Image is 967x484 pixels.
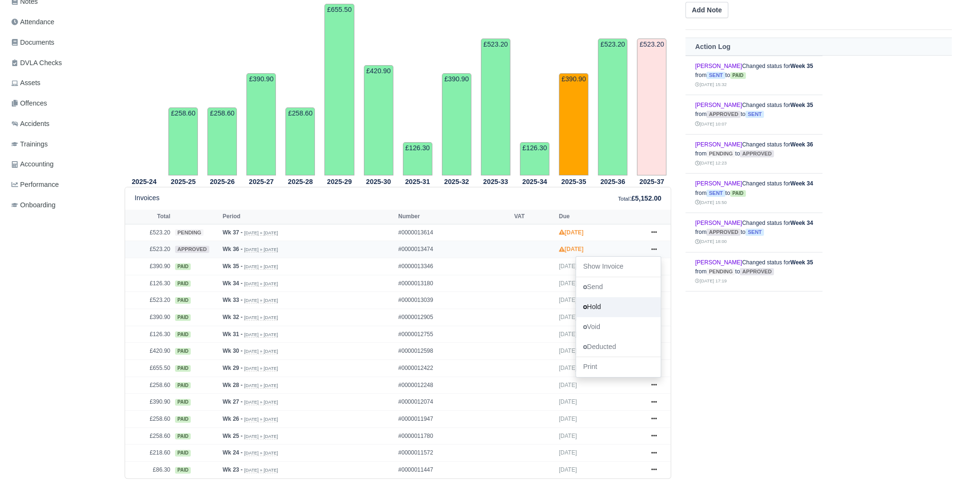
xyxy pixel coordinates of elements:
[175,263,191,270] span: paid
[398,176,437,187] th: 2025-31
[8,74,113,92] a: Assets
[168,107,198,175] td: £258.60
[125,427,173,445] td: £258.60
[396,309,512,326] td: #0000012905
[396,359,512,377] td: #0000012422
[175,416,191,423] span: paid
[223,263,243,270] strong: Wk 35 -
[125,309,173,326] td: £390.90
[695,239,726,244] small: [DATE] 18:00
[512,210,557,224] th: VAT
[396,394,512,411] td: #0000012074
[695,121,726,126] small: [DATE] 10:07
[576,317,661,337] a: Void
[125,258,173,275] td: £390.90
[125,410,173,427] td: £258.60
[790,180,813,187] strong: Week 34
[442,73,471,175] td: £390.90
[11,179,59,190] span: Performance
[396,427,512,445] td: #0000011780
[11,118,49,129] span: Accidents
[706,111,741,118] span: approved
[359,176,398,187] th: 2025-30
[520,142,549,175] td: £126.30
[11,159,54,170] span: Accounting
[685,213,822,252] td: Changed status for from to
[175,246,209,253] span: approved
[207,107,237,175] td: £258.60
[244,416,278,422] small: [DATE] » [DATE]
[244,247,278,252] small: [DATE] » [DATE]
[730,72,746,79] span: paid
[242,176,281,187] th: 2025-27
[706,229,741,236] span: approved
[790,141,813,148] strong: Week 36
[695,220,742,226] a: [PERSON_NAME]
[125,241,173,258] td: £523.20
[576,337,661,357] a: Deducted
[11,58,62,68] span: DVLA Checks
[559,449,577,456] span: [DATE]
[223,382,243,388] strong: Wk 28 -
[685,38,952,56] th: Action Log
[11,37,54,48] span: Documents
[396,210,512,224] th: Number
[246,73,276,175] td: £390.90
[631,194,661,202] strong: £5,152.00
[125,275,173,292] td: £126.30
[593,176,632,187] th: 2025-36
[790,220,813,226] strong: Week 34
[695,160,726,165] small: [DATE] 12:23
[685,252,822,291] td: Changed status for from to
[135,194,159,202] h6: Invoices
[220,210,396,224] th: Period
[175,365,191,372] span: paid
[559,229,584,236] strong: [DATE]
[695,63,742,69] a: [PERSON_NAME]
[203,176,242,187] th: 2025-26
[125,224,173,241] td: £523.20
[125,343,173,360] td: £420.90
[223,416,243,422] strong: Wk 26 -
[745,111,764,118] span: sent
[223,280,243,287] strong: Wk 34 -
[559,73,588,175] td: £390.90
[598,39,627,175] td: £523.20
[632,176,671,187] th: 2025-37
[396,326,512,343] td: #0000012755
[320,176,359,187] th: 2025-29
[125,461,173,478] td: £86.30
[396,224,512,241] td: #0000013614
[695,141,742,148] a: [PERSON_NAME]
[175,314,191,321] span: paid
[695,82,726,87] small: [DATE] 15:32
[559,297,577,303] span: [DATE]
[175,348,191,355] span: paid
[695,180,742,187] a: [PERSON_NAME]
[223,229,243,236] strong: Wk 37 -
[706,190,725,197] span: sent
[559,331,577,338] span: [DATE]
[223,297,243,303] strong: Wk 33 -
[790,102,813,108] strong: Week 35
[396,410,512,427] td: #0000011947
[559,398,577,405] span: [DATE]
[476,176,515,187] th: 2025-33
[396,292,512,309] td: #0000013039
[244,450,278,456] small: [DATE] » [DATE]
[244,264,278,270] small: [DATE] » [DATE]
[244,230,278,236] small: [DATE] » [DATE]
[576,297,661,317] a: Hold
[125,377,173,394] td: £258.60
[175,433,191,440] span: paid
[919,438,967,484] iframe: Chat Widget
[364,65,393,175] td: £420.90
[685,291,822,331] td: Changed status for from to
[790,259,813,266] strong: Week 35
[164,176,203,187] th: 2025-25
[559,433,577,439] span: [DATE]
[223,449,243,456] strong: Wk 24 -
[695,102,742,108] a: [PERSON_NAME]
[125,394,173,411] td: £390.90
